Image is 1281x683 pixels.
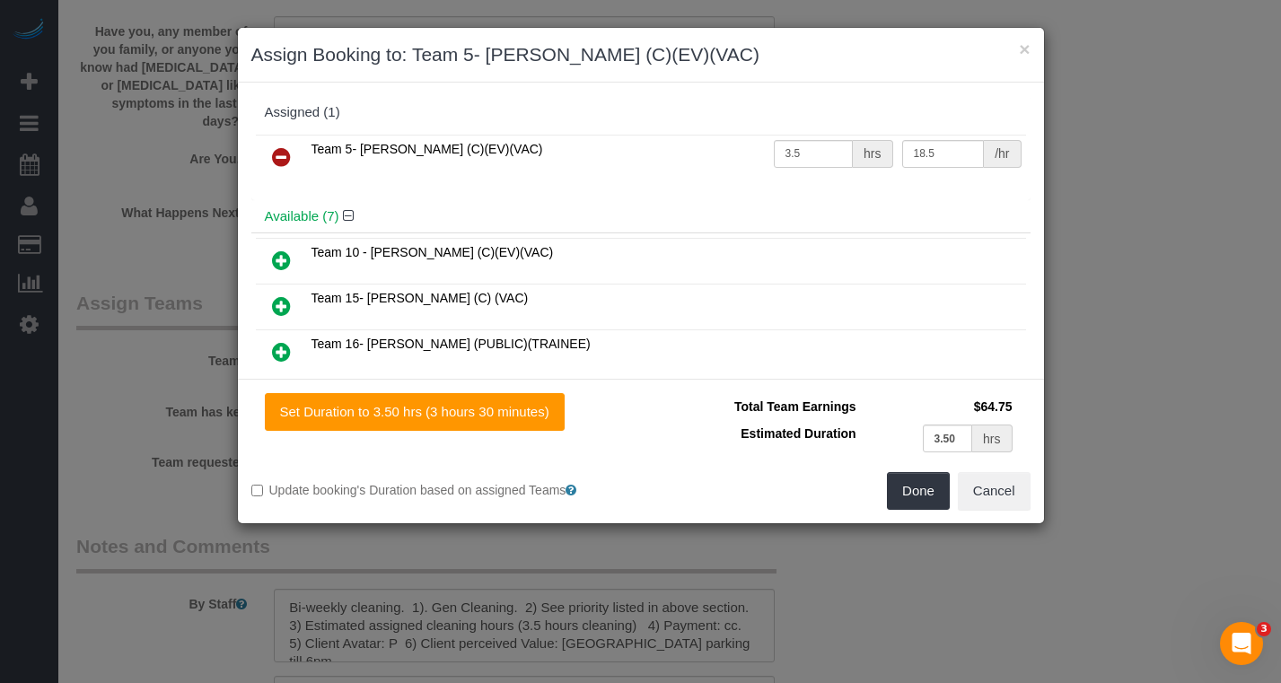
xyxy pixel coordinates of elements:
button: Done [887,472,950,510]
div: hrs [853,140,892,168]
td: Total Team Earnings [654,393,861,420]
span: Team 5- [PERSON_NAME] (C)(EV)(VAC) [311,142,543,156]
iframe: Intercom live chat [1220,622,1263,665]
input: Update booking's Duration based on assigned Teams [251,485,263,496]
button: Cancel [958,472,1031,510]
span: 3 [1257,622,1271,636]
span: Team 15- [PERSON_NAME] (C) (VAC) [311,291,529,305]
div: hrs [972,425,1012,452]
span: Team 16- [PERSON_NAME] (PUBLIC)(TRAINEE) [311,337,591,351]
div: /hr [984,140,1021,168]
div: Assigned (1) [265,105,1017,120]
button: × [1019,39,1030,58]
button: Set Duration to 3.50 hrs (3 hours 30 minutes) [265,393,565,431]
h4: Available (7) [265,209,1017,224]
label: Update booking's Duration based on assigned Teams [251,481,627,499]
span: Team 10 - [PERSON_NAME] (C)(EV)(VAC) [311,245,554,259]
h3: Assign Booking to: Team 5- [PERSON_NAME] (C)(EV)(VAC) [251,41,1031,68]
span: Estimated Duration [741,426,855,441]
td: $64.75 [861,393,1017,420]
